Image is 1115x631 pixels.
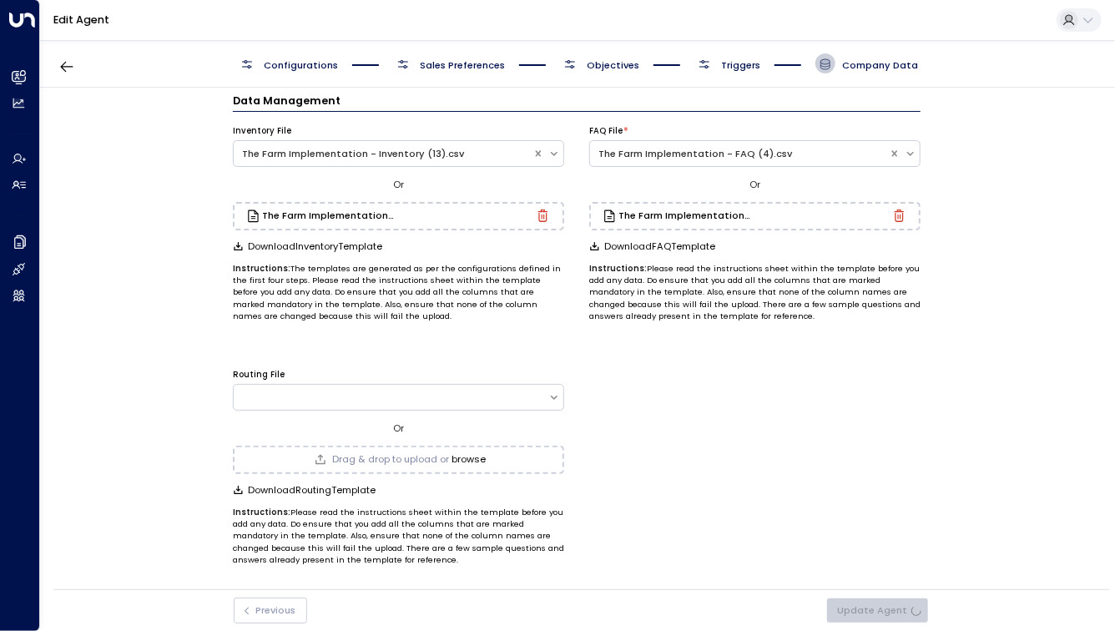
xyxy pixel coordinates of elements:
[242,147,524,161] div: The Farm Implementation - Inventory (13).csv
[598,147,880,161] div: The Farm Implementation - FAQ (4).csv
[749,178,760,191] span: Or
[233,369,285,381] label: Routing File
[420,58,505,72] span: Sales Preferences
[262,211,396,220] h3: The Farm Implementation - Inventory (13).csv
[332,455,449,464] span: Drag & drop to upload or
[393,178,404,191] span: Or
[248,485,376,496] span: Download Routing Template
[233,241,382,252] button: DownloadInventoryTemplate
[233,263,564,323] p: The templates are generated as per the configurations defined in the first four steps. Please rea...
[452,454,487,465] button: browse
[393,422,404,435] span: Or
[589,125,623,137] label: FAQ File
[248,241,382,252] span: Download Inventory Template
[233,507,290,517] b: Instructions:
[233,263,290,274] b: Instructions:
[589,263,647,274] b: Instructions:
[618,211,752,220] h3: The Farm Implementation - FAQ (4).csv
[233,125,291,137] label: Inventory File
[587,58,639,72] span: Objectives
[589,263,921,323] p: Please read the instructions sheet within the template before you add any data. Do ensure that yo...
[604,241,715,252] span: Download FAQ Template
[264,58,338,72] span: Configurations
[842,58,918,72] span: Company Data
[233,485,376,496] button: DownloadRoutingTemplate
[589,241,715,252] button: DownloadFAQTemplate
[53,13,109,27] a: Edit Agent
[233,507,564,567] p: Please read the instructions sheet within the template before you add any data. Do ensure that yo...
[233,93,921,112] h3: Data Management
[721,58,760,72] span: Triggers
